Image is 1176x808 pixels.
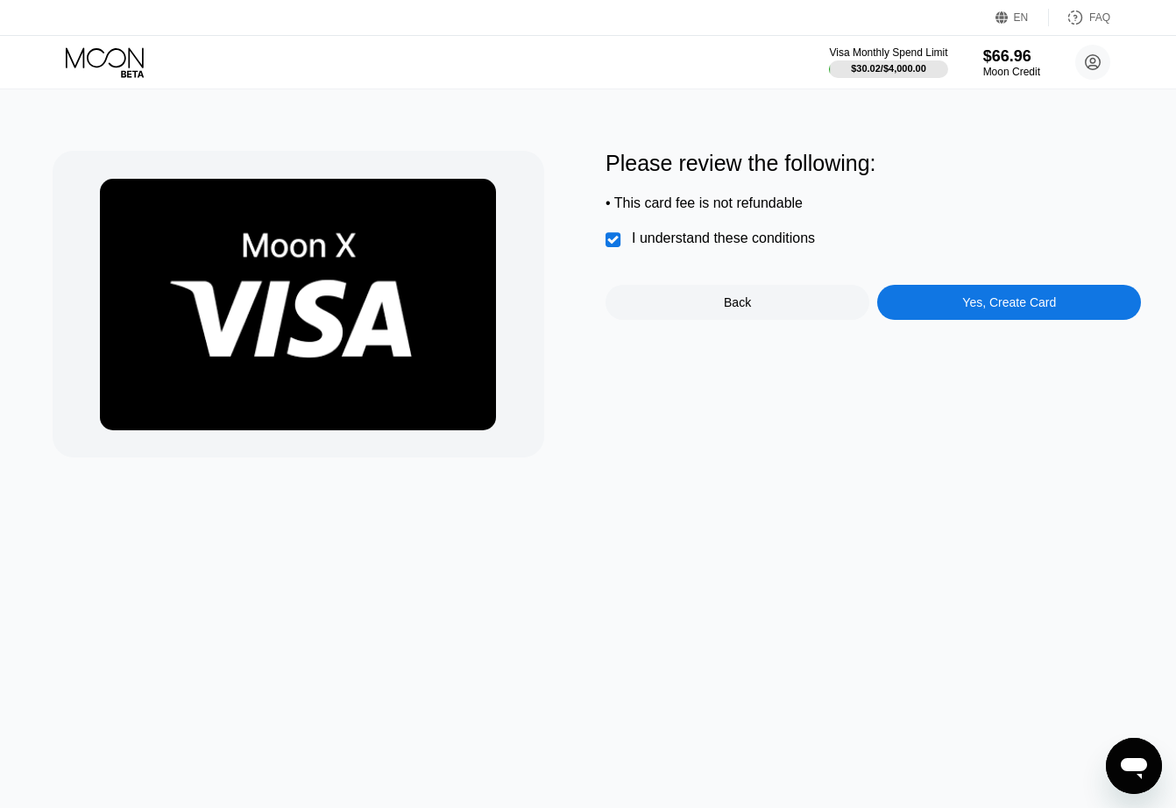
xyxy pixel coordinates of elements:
div: Back [724,295,751,309]
div: Moon Credit [983,66,1040,78]
div: $30.02 / $4,000.00 [851,63,926,74]
div: Visa Monthly Spend Limit [829,46,947,59]
div: Please review the following: [606,151,1141,176]
div: FAQ [1049,9,1110,26]
div: I understand these conditions [632,230,815,246]
div: EN [1014,11,1029,24]
div: FAQ [1089,11,1110,24]
div: Yes, Create Card [877,285,1141,320]
div: Yes, Create Card [962,295,1056,309]
iframe: Button to launch messaging window [1106,738,1162,794]
div: EN [995,9,1049,26]
div:  [606,231,623,249]
div: Visa Monthly Spend Limit$30.02/$4,000.00 [829,46,947,78]
div: Back [606,285,869,320]
div: • This card fee is not refundable [606,195,1141,211]
div: $66.96 [983,47,1040,66]
div: $66.96Moon Credit [983,47,1040,78]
